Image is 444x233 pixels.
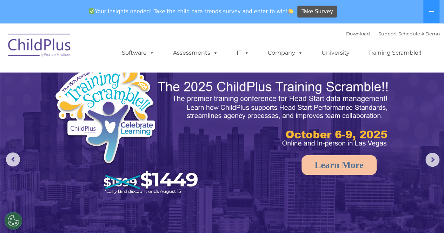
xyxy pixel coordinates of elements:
img: ✅ [89,8,94,14]
span: Your insights needed! Take the child care trends survey and enter to win! [86,5,297,18]
a: Assessments [166,46,225,60]
a: Training Scramble!! [361,46,428,60]
span: Take Survey [301,6,333,18]
span: Phone number [98,75,127,80]
a: Software [115,46,161,60]
span: Last name [98,46,119,52]
a: Schedule A Demo [398,31,440,36]
button: Cookies Settings [5,212,22,229]
a: Support [378,31,397,36]
a: IT [230,46,256,60]
a: Learn More [301,155,377,175]
a: Take Survey [297,6,337,18]
a: Download [346,31,370,36]
a: Company [261,46,310,60]
a: University [314,46,357,60]
font: | [346,31,440,36]
img: 👏 [288,8,293,14]
img: ChildPlus by Procare Solutions [5,29,75,64]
